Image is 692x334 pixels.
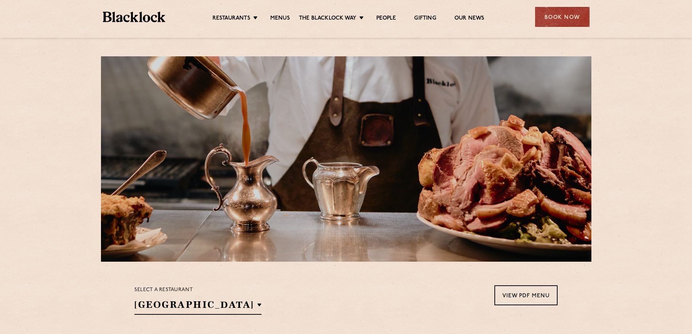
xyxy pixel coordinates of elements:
a: People [376,15,396,23]
a: The Blacklock Way [299,15,356,23]
img: BL_Textured_Logo-footer-cropped.svg [103,12,166,22]
a: Our News [454,15,485,23]
a: Restaurants [213,15,250,23]
h2: [GEOGRAPHIC_DATA] [134,298,262,315]
a: View PDF Menu [494,285,558,305]
p: Select a restaurant [134,285,262,295]
a: Menus [270,15,290,23]
div: Book Now [535,7,590,27]
a: Gifting [414,15,436,23]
